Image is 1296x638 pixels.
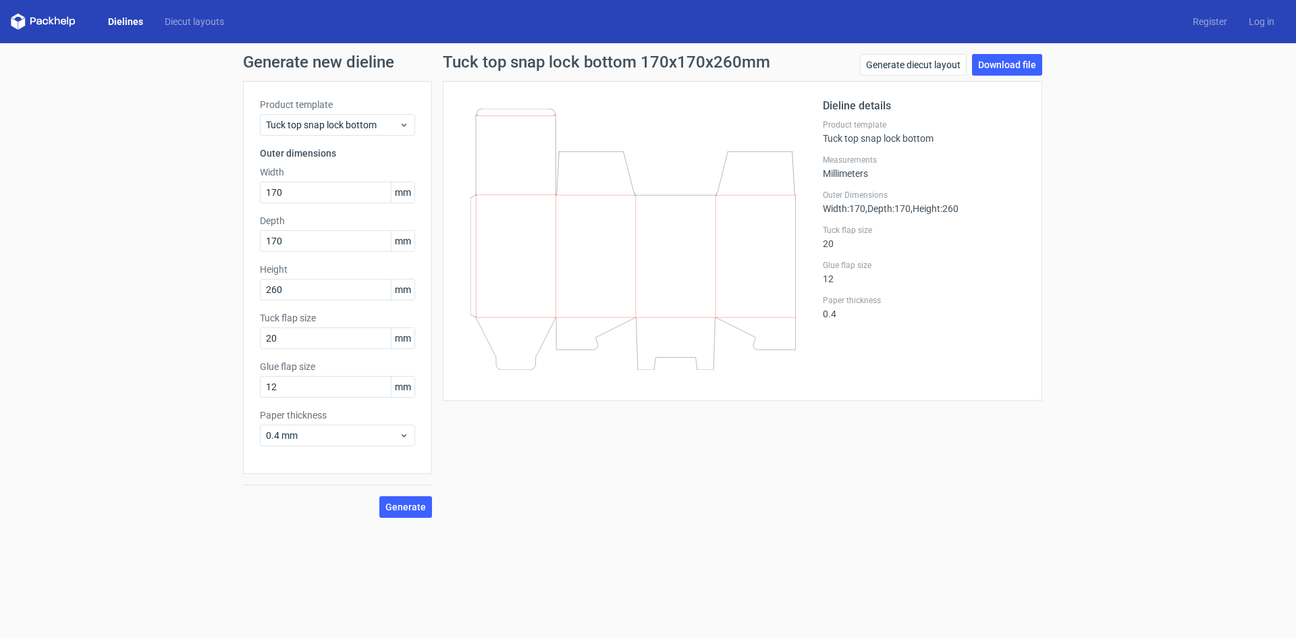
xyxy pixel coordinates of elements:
label: Tuck flap size [260,311,415,325]
span: mm [391,231,414,251]
label: Height [260,263,415,276]
label: Outer Dimensions [823,190,1025,201]
span: mm [391,377,414,397]
span: Width : 170 [823,203,865,214]
a: Register [1182,15,1238,28]
span: Tuck top snap lock bottom [266,118,399,132]
h1: Generate new dieline [243,54,1053,70]
div: 20 [823,225,1025,249]
label: Glue flap size [260,360,415,373]
div: 12 [823,260,1025,284]
a: Log in [1238,15,1285,28]
a: Diecut layouts [154,15,235,28]
a: Generate diecut layout [860,54,967,76]
div: Tuck top snap lock bottom [823,119,1025,144]
div: Millimeters [823,155,1025,179]
div: 0.4 [823,295,1025,319]
span: mm [391,182,414,203]
a: Dielines [97,15,154,28]
button: Generate [379,496,432,518]
span: , Depth : 170 [865,203,911,214]
span: mm [391,280,414,300]
label: Measurements [823,155,1025,165]
label: Paper thickness [260,408,415,422]
span: mm [391,328,414,348]
span: 0.4 mm [266,429,399,442]
h1: Tuck top snap lock bottom 170x170x260mm [443,54,770,70]
h3: Outer dimensions [260,147,415,160]
label: Paper thickness [823,295,1025,306]
a: Download file [972,54,1042,76]
span: , Height : 260 [911,203,959,214]
span: Generate [385,502,426,512]
h2: Dieline details [823,98,1025,114]
label: Product template [260,98,415,111]
label: Product template [823,119,1025,130]
label: Tuck flap size [823,225,1025,236]
label: Glue flap size [823,260,1025,271]
label: Depth [260,214,415,228]
label: Width [260,165,415,179]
